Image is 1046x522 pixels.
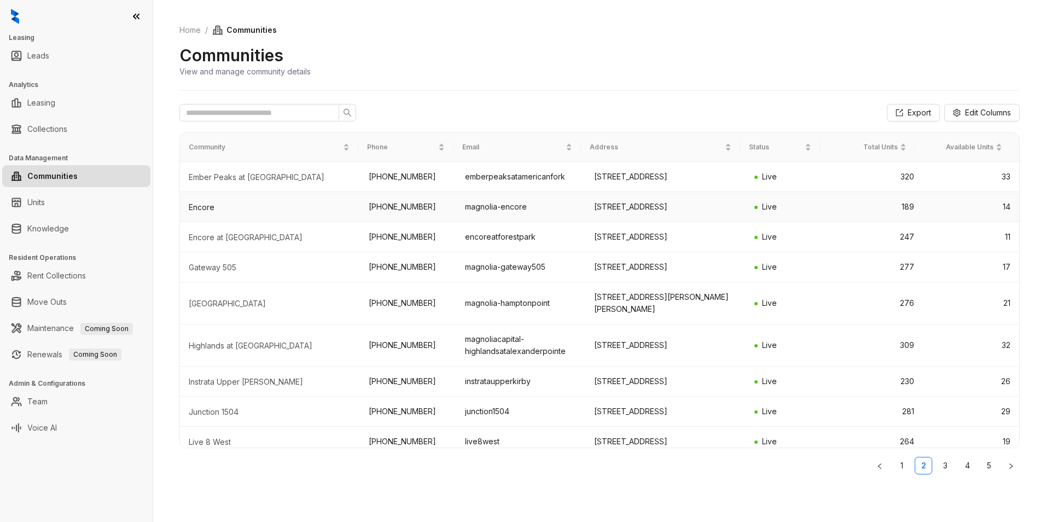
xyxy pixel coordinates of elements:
td: [PHONE_NUMBER] [360,282,456,324]
li: Next Page [1002,457,1020,474]
h2: Communities [179,45,283,66]
li: Knowledge [2,218,150,240]
a: Collections [27,118,67,140]
td: instrataupperkirby [456,367,585,397]
a: Communities [27,165,78,187]
td: junction1504 [456,397,585,427]
li: Maintenance [2,317,150,339]
span: Live [762,262,777,271]
span: Live [762,172,777,181]
a: Team [27,391,48,413]
td: 21 [923,282,1019,324]
li: Move Outs [2,291,150,313]
td: 264 [826,427,922,457]
div: Live 8 West [189,437,351,448]
td: live8west [456,427,585,457]
td: 33 [923,162,1019,192]
div: Instrata Upper Kirby [189,376,351,387]
td: 230 [826,367,922,397]
span: right [1008,463,1014,469]
li: Communities [2,165,150,187]
td: 11 [923,222,1019,252]
a: Units [27,192,45,213]
td: magnolia-encore [456,192,585,222]
div: Ember Peaks at American Fork [189,172,351,183]
div: View and manage community details [179,66,311,77]
div: Encore at Forest Park [189,232,351,243]
li: 4 [958,457,976,474]
span: left [876,463,883,469]
span: Live [762,437,777,446]
a: RenewalsComing Soon [27,344,121,366]
td: 19 [923,427,1019,457]
li: 5 [980,457,998,474]
div: Encore [189,202,351,213]
td: [PHONE_NUMBER] [360,427,456,457]
span: Edit Columns [965,107,1011,119]
a: 5 [981,457,997,474]
span: Status [749,142,802,153]
td: 320 [826,162,922,192]
span: Phone [367,142,437,153]
span: export [896,109,903,117]
td: emberpeaksatamericanfork [456,162,585,192]
td: 189 [826,192,922,222]
th: Status [740,133,820,162]
span: Live [762,232,777,241]
td: 309 [826,324,922,367]
td: magnoliacapital-highlandsatalexanderpointe [456,324,585,367]
li: 2 [915,457,932,474]
span: Communities [212,24,277,36]
td: 26 [923,367,1019,397]
h3: Leasing [9,33,153,43]
button: left [871,457,888,474]
th: Address [581,133,740,162]
td: [STREET_ADDRESS] [585,192,746,222]
h3: Admin & Configurations [9,379,153,388]
button: Edit Columns [944,104,1020,121]
a: 1 [893,457,910,474]
span: Community [189,142,341,153]
span: Live [762,407,777,416]
li: / [205,24,208,36]
span: Live [762,202,777,211]
div: Hampton Point [189,298,351,309]
td: [STREET_ADDRESS] [585,162,746,192]
span: search [343,108,352,117]
td: [STREET_ADDRESS] [585,222,746,252]
li: 1 [893,457,910,474]
td: [PHONE_NUMBER] [360,367,456,397]
li: Leads [2,45,150,67]
td: [PHONE_NUMBER] [360,222,456,252]
th: Email [454,133,581,162]
a: 4 [959,457,975,474]
button: right [1002,457,1020,474]
td: [PHONE_NUMBER] [360,162,456,192]
a: Voice AI [27,417,57,439]
div: Highlands at Alexander Pointe [189,340,351,351]
td: 281 [826,397,922,427]
td: [STREET_ADDRESS] [585,367,746,397]
li: Leasing [2,92,150,114]
li: Units [2,192,150,213]
li: Renewals [2,344,150,366]
td: [PHONE_NUMBER] [360,324,456,367]
td: [STREET_ADDRESS] [585,252,746,282]
a: 2 [915,457,932,474]
th: Phone [358,133,454,162]
td: [PHONE_NUMBER] [360,397,456,427]
td: [PHONE_NUMBER] [360,252,456,282]
li: Collections [2,118,150,140]
img: logo [11,9,19,24]
span: Address [590,142,723,153]
a: Leads [27,45,49,67]
li: 3 [937,457,954,474]
div: Junction 1504 [189,407,351,417]
li: Previous Page [871,457,888,474]
td: 32 [923,324,1019,367]
td: [STREET_ADDRESS] [585,397,746,427]
td: encoreatforestpark [456,222,585,252]
li: Voice AI [2,417,150,439]
td: 29 [923,397,1019,427]
button: Export [887,104,940,121]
